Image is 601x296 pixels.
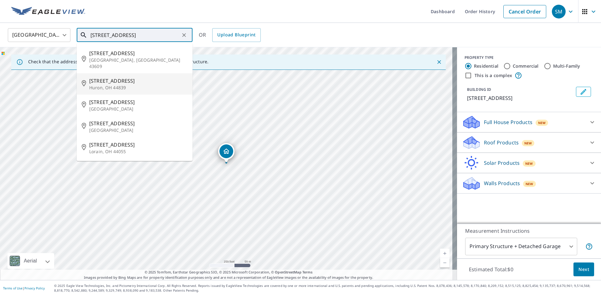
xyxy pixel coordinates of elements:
span: New [526,181,533,186]
span: Upload Blueprint [217,31,255,39]
p: Walls Products [484,179,520,187]
a: OpenStreetMap [275,270,301,274]
p: Measurement Instructions [465,227,593,235]
div: Aerial [22,253,39,269]
button: Clear [180,31,188,39]
label: Commercial [513,63,539,69]
a: Privacy Policy [24,286,45,290]
span: Next [578,266,589,273]
div: Aerial [8,253,54,269]
p: [GEOGRAPHIC_DATA] [89,106,187,112]
span: [STREET_ADDRESS] [89,49,187,57]
p: Estimated Total: $0 [464,262,518,276]
div: SM [552,5,566,18]
p: Lorain, OH 44055 [89,148,187,155]
div: Full House ProductsNew [462,115,596,130]
p: Huron, OH 44839 [89,85,187,91]
p: BUILDING ID [467,87,491,92]
span: [STREET_ADDRESS] [89,98,187,106]
span: [STREET_ADDRESS] [89,77,187,85]
button: Edit building 1 [576,87,591,97]
span: [STREET_ADDRESS] [89,141,187,148]
button: Next [573,262,594,277]
span: © 2025 TomTom, Earthstar Geographics SIO, © 2025 Microsoft Corporation, © [145,270,313,275]
div: Walls ProductsNew [462,176,596,191]
p: Roof Products [484,139,519,146]
label: Residential [474,63,498,69]
a: Terms [302,270,313,274]
div: Solar ProductsNew [462,155,596,170]
a: Current Level 17, Zoom Out [440,258,449,267]
a: Terms of Use [3,286,23,290]
div: [GEOGRAPHIC_DATA] [8,26,70,44]
input: Search by address or latitude-longitude [90,26,180,44]
span: New [538,120,546,125]
p: Full House Products [484,118,532,126]
span: New [524,141,532,146]
a: Current Level 17, Zoom In [440,249,449,258]
div: Primary Structure + Detached Garage [465,238,577,255]
p: [GEOGRAPHIC_DATA] [89,127,187,133]
p: © 2025 Eagle View Technologies, Inc. and Pictometry International Corp. All Rights Reserved. Repo... [54,283,598,293]
p: [STREET_ADDRESS] [467,94,573,102]
span: Your report will include the primary structure and a detached garage if one exists. [585,243,593,250]
div: PROPERTY TYPE [465,55,593,60]
img: EV Logo [11,7,85,16]
p: Check that the address is accurate, then drag the marker over the correct structure. [28,59,208,65]
a: Cancel Order [503,5,546,18]
label: This is a complex [475,72,512,79]
div: OR [199,28,261,42]
a: Upload Blueprint [212,28,260,42]
p: [GEOGRAPHIC_DATA], [GEOGRAPHIC_DATA] 43609 [89,57,187,70]
p: | [3,286,45,290]
label: Multi-Family [553,63,580,69]
span: [STREET_ADDRESS] [89,120,187,127]
div: Roof ProductsNew [462,135,596,150]
button: Close [435,58,443,66]
div: Dropped pin, building 1, Residential property, 5216 S Toledo Ave Tulsa, OK 74135 [218,143,234,163]
p: Solar Products [484,159,520,167]
span: New [525,161,533,166]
